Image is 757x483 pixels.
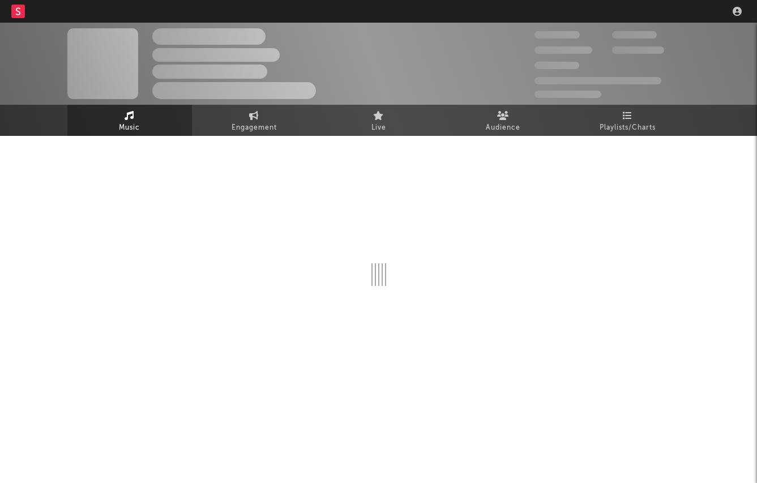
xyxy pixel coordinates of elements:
[441,105,566,136] a: Audience
[534,46,592,54] span: 50,000,000
[486,121,520,135] span: Audience
[534,62,579,69] span: 100,000
[612,46,664,54] span: 1,000,000
[612,31,657,39] span: 100,000
[232,121,277,135] span: Engagement
[119,121,140,135] span: Music
[67,105,192,136] a: Music
[192,105,317,136] a: Engagement
[534,91,601,98] span: Jump Score: 85.0
[534,77,661,84] span: 50,000,000 Monthly Listeners
[600,121,656,135] span: Playlists/Charts
[566,105,690,136] a: Playlists/Charts
[371,121,386,135] span: Live
[317,105,441,136] a: Live
[534,31,580,39] span: 300,000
